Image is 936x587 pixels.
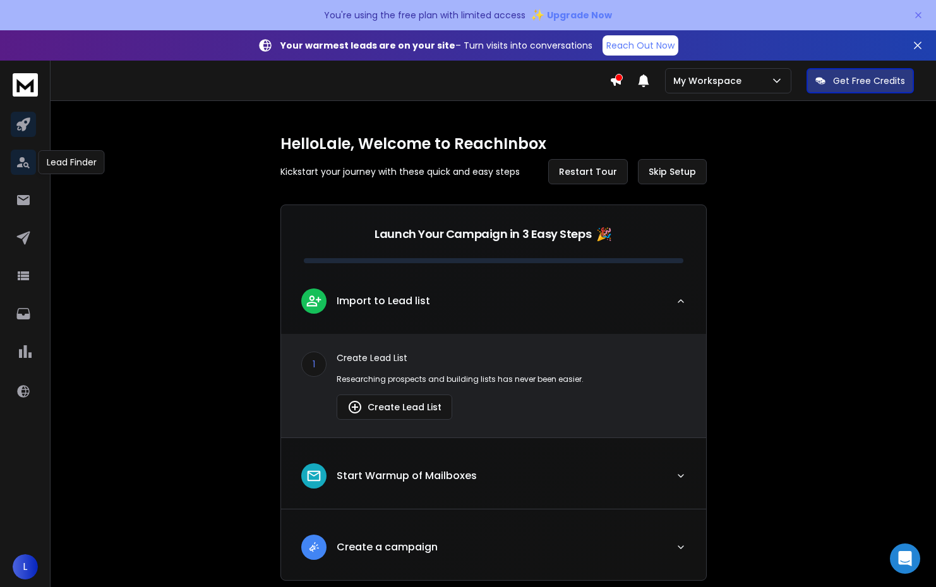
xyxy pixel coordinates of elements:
span: ✨ [531,6,544,24]
button: leadImport to Lead list [281,278,706,334]
span: 🎉 [596,225,612,243]
button: leadStart Warmup of Mailboxes [281,453,706,509]
p: Launch Your Campaign in 3 Easy Steps [375,225,591,243]
div: 1 [301,352,327,377]
strong: Your warmest leads are on your site [280,39,455,52]
p: Researching prospects and building lists has never been easier. [337,374,686,384]
img: logo [13,73,38,97]
p: Create Lead List [337,352,686,364]
p: Kickstart your journey with these quick and easy steps [280,165,520,178]
button: L [13,554,38,579]
button: Restart Tour [548,159,628,184]
img: lead [306,293,322,309]
p: Create a campaign [337,540,438,555]
button: leadCreate a campaign [281,525,706,580]
p: – Turn visits into conversations [280,39,592,52]
button: ✨Upgrade Now [531,3,612,28]
img: lead [306,539,322,555]
h1: Hello Lale , Welcome to ReachInbox [280,134,707,154]
p: Start Warmup of Mailboxes [337,468,477,483]
button: Get Free Credits [807,68,914,93]
a: Reach Out Now [603,35,678,56]
button: Skip Setup [638,159,707,184]
img: lead [306,468,322,484]
span: Upgrade Now [547,9,612,21]
div: leadImport to Lead list [281,334,706,437]
p: Reach Out Now [606,39,675,52]
p: Get Free Credits [833,74,905,87]
span: Skip Setup [649,165,696,178]
div: Lead Finder [39,150,105,174]
p: You're using the free plan with limited access [324,9,525,21]
img: lead [347,400,363,415]
p: My Workspace [673,74,747,87]
button: Create Lead List [337,394,452,420]
p: Import to Lead list [337,293,430,309]
div: Open Intercom Messenger [890,543,920,574]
